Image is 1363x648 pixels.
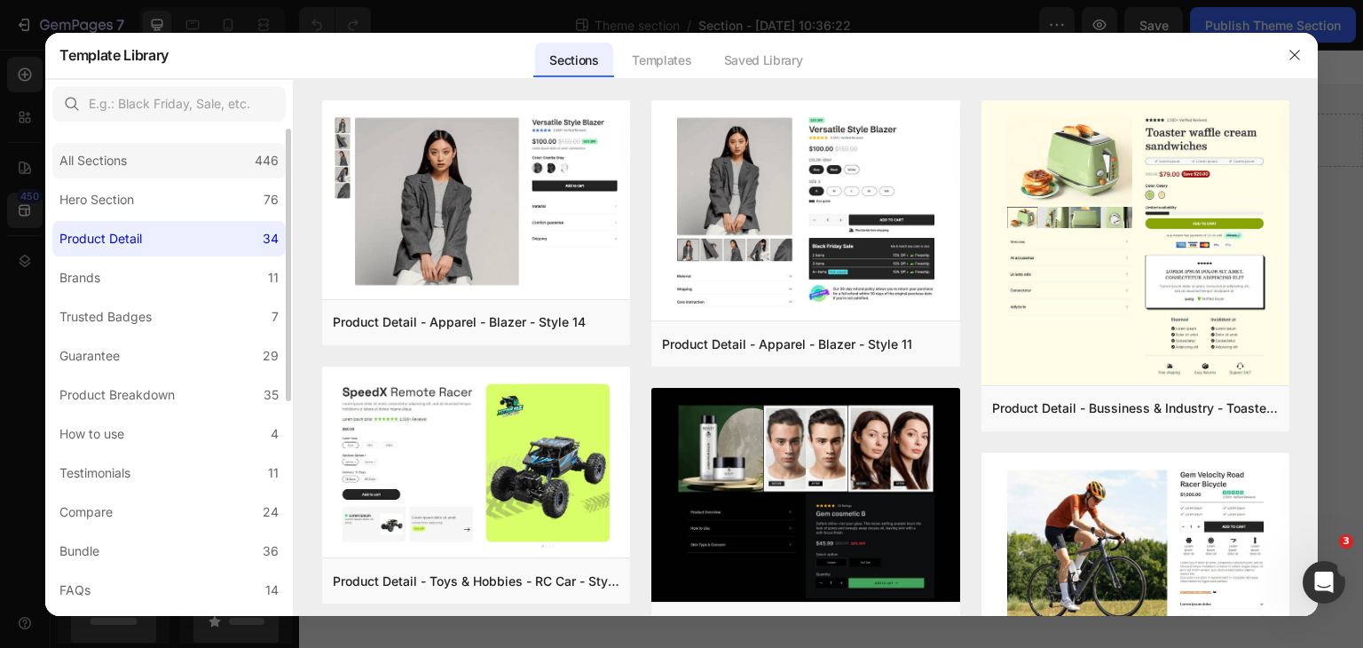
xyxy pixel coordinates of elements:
div: Hero Section [59,189,134,210]
div: Product Detail [59,228,142,249]
div: 446 [255,150,279,171]
div: 29 [263,345,279,367]
div: Product Detail - Bussiness & Industry - Toaster - Style 33 [992,398,1279,419]
div: 35 [264,384,279,406]
div: Product Detail - Beauty & Fitness - Cosmetic - Style 17 [662,615,949,636]
div: 11 [268,462,279,484]
iframe: Intercom live chat [1303,561,1345,604]
img: pr12.png [651,388,959,605]
div: Product Detail - Apparel - Blazer - Style 14 [333,312,586,333]
div: Compare [59,502,113,523]
div: Product Detail - Apparel - Blazer - Style 11 [662,334,912,355]
div: 14 [265,580,279,601]
div: Guarantee [59,345,120,367]
div: All Sections [59,150,127,171]
div: Saved Library [710,43,817,78]
h2: Template Library [59,32,169,78]
div: Sections [535,43,612,78]
div: Brands [59,267,100,288]
div: Testimonials [59,462,130,484]
div: Templates [618,43,705,78]
img: pd33.png [981,100,1289,389]
div: 4 [271,423,279,445]
div: 11 [268,267,279,288]
div: Bundle [59,541,99,562]
input: E.g.: Black Friday, Sale, etc. [52,86,286,122]
div: FAQs [59,580,91,601]
div: 7 [272,306,279,328]
img: pd16.png [651,100,959,325]
img: pd30.png [322,367,630,562]
div: 24 [263,502,279,523]
div: Drop element here [496,83,590,98]
img: pd19.png [322,100,630,303]
div: Product Breakdown [59,384,175,406]
div: 76 [264,189,279,210]
div: Trusted Badges [59,306,152,328]
div: 36 [263,541,279,562]
div: 34 [263,228,279,249]
span: 3 [1339,534,1353,549]
div: Product Detail - Toys & Hobbies - RC Car - Style 30 [333,571,619,592]
div: How to use [59,423,124,445]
